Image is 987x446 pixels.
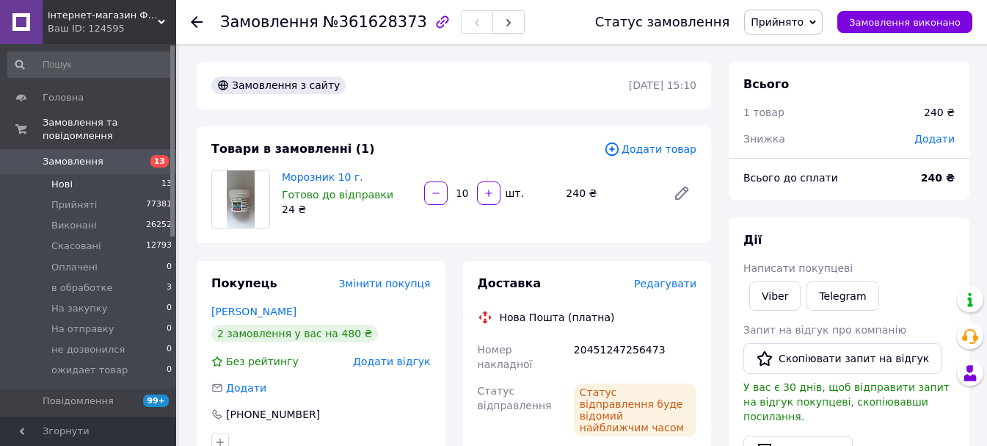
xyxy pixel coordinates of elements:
div: Статус відправлення буде відомий найближчим часом [574,384,696,436]
span: Знижка [743,133,785,145]
span: 26252 [146,219,172,232]
span: 77381 [146,198,172,212]
div: Замовлення з сайту [211,76,346,94]
span: Дії [743,233,762,247]
div: шт. [502,186,525,201]
span: 3 [167,281,172,295]
span: Покупець [211,276,277,290]
div: Повернутися назад [191,15,203,29]
span: Прийнято [751,16,804,28]
span: ожидает товар [51,364,128,377]
span: Замовлення та повідомлення [43,116,176,143]
span: не дозвонился [51,343,125,356]
a: Редагувати [667,179,696,208]
span: Змінити покупця [339,278,431,289]
span: У вас є 30 днів, щоб відправити запит на відгук покупцеві, скопіювавши посилання. [743,381,950,422]
span: На закупку [51,302,107,315]
span: 12793 [146,240,172,253]
span: Замовлення виконано [849,17,961,28]
span: Додати відгук [353,356,430,367]
span: Всього [743,77,789,91]
span: Виконані [51,219,97,232]
span: Товари в замовленні (1) [211,142,375,156]
div: Нова Пошта (платна) [496,310,619,325]
span: Готово до відправки [282,189,393,201]
div: 20451247256473 [571,337,699,378]
span: Редагувати [634,278,696,289]
img: Морозник 10 г. [227,170,255,228]
span: Статус відправлення [478,385,552,411]
span: Замовлення [220,13,318,31]
span: Додати [914,133,955,145]
a: Viber [749,281,801,311]
span: Скасовані [51,240,101,253]
span: Повідомлення [43,395,114,408]
span: 0 [167,261,172,274]
span: 0 [167,323,172,336]
div: 240 ₴ [924,105,955,120]
b: 240 ₴ [921,172,955,184]
span: Додати [226,382,266,394]
div: 24 ₴ [282,202,412,217]
button: Скопіювати запит на відгук [743,343,942,374]
span: Доставка [478,276,542,290]
span: 13 [150,155,169,168]
span: Без рейтингу [226,356,299,367]
div: [PHONE_NUMBER] [225,407,321,422]
span: Нові [51,178,73,191]
a: Telegram [806,281,878,311]
div: Ваш ID: 124595 [48,22,176,35]
div: 240 ₴ [560,183,661,204]
span: Прийняті [51,198,97,212]
span: в обработке [51,281,112,295]
button: Замовлення виконано [837,11,972,33]
span: На отправку [51,323,114,336]
span: Всього до сплати [743,172,838,184]
span: 0 [167,364,172,377]
span: 0 [167,302,172,315]
div: 2 замовлення у вас на 480 ₴ [211,325,378,342]
span: інтернет-магазин Фітопрепарати [48,9,158,22]
span: 13 [161,178,172,191]
div: Статус замовлення [595,15,730,29]
input: Пошук [7,51,173,78]
span: Замовлення [43,155,103,168]
span: Оплачені [51,261,98,274]
span: Написати покупцеві [743,262,853,274]
span: Номер накладної [478,344,533,370]
span: 99+ [143,395,169,407]
span: 1 товар [743,107,784,118]
span: Додати товар [604,141,696,157]
span: Головна [43,91,84,104]
span: №361628373 [323,13,427,31]
a: Морозник 10 г. [282,171,363,183]
time: [DATE] 15:10 [629,79,696,91]
span: 0 [167,343,172,356]
span: Запит на відгук про компанію [743,324,906,336]
a: [PERSON_NAME] [211,306,296,317]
